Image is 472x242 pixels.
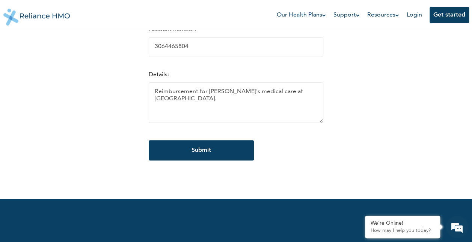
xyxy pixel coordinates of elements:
div: Minimize live chat window [123,4,141,22]
a: Resources [367,11,399,20]
textarea: Type your message and hit 'Enter' [4,177,143,203]
input: Submit [149,140,254,160]
span: We're online! [44,80,104,156]
button: Get started [430,7,469,23]
p: How may I help you today? [371,228,434,234]
a: Our Health Plans [277,11,326,20]
label: Details: [149,72,169,78]
div: We're Online! [371,220,434,227]
div: FAQs [74,203,143,226]
img: d_794563401_company_1708531726252_794563401 [14,38,30,56]
a: Support [333,11,360,20]
img: Reliance HMO's Logo [3,3,70,26]
div: Chat with us now [39,42,126,52]
span: Conversation [4,216,74,221]
a: Login [407,12,422,18]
